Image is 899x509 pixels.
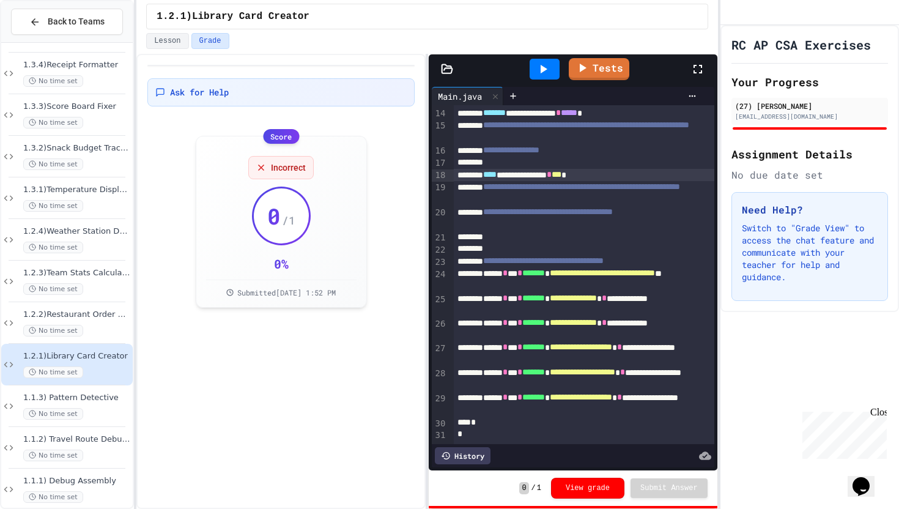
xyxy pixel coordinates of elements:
[731,146,888,163] h2: Assignment Details
[48,15,105,28] span: Back to Teams
[23,476,130,486] span: 1.1.1) Debug Assembly
[848,460,887,497] iframe: chat widget
[735,112,884,121] div: [EMAIL_ADDRESS][DOMAIN_NAME]
[191,33,229,49] button: Grade
[23,351,130,362] span: 1.2.1)Library Card Creator
[432,108,447,120] div: 14
[531,483,536,493] span: /
[23,158,83,170] span: No time set
[432,232,447,244] div: 21
[569,58,629,80] a: Tests
[432,169,447,182] div: 18
[432,90,488,103] div: Main.java
[432,368,447,393] div: 28
[23,102,130,112] span: 1.3.3)Score Board Fixer
[23,325,83,336] span: No time set
[432,157,447,169] div: 17
[23,185,130,195] span: 1.3.1)Temperature Display Fix
[519,482,528,494] span: 0
[735,100,884,111] div: (27) [PERSON_NAME]
[742,202,878,217] h3: Need Help?
[432,393,447,418] div: 29
[432,343,447,368] div: 27
[23,434,130,445] span: 1.1.2) Travel Route Debugger
[432,418,447,430] div: 30
[432,429,447,442] div: 31
[170,86,229,98] span: Ask for Help
[23,393,130,403] span: 1.1.3) Pattern Detective
[432,294,447,318] div: 25
[731,168,888,182] div: No due date set
[23,60,130,70] span: 1.3.4)Receipt Formatter
[23,491,83,503] span: No time set
[432,120,447,145] div: 15
[435,447,490,464] div: History
[23,366,83,378] span: No time set
[23,450,83,461] span: No time set
[432,269,447,294] div: 24
[432,87,503,105] div: Main.java
[742,222,878,283] p: Switch to "Grade View" to access the chat feature and communicate with your teacher for help and ...
[432,207,447,232] div: 20
[640,483,698,493] span: Submit Answer
[23,75,83,87] span: No time set
[23,143,130,154] span: 1.3.2)Snack Budget Tracker
[432,244,447,256] div: 22
[432,145,447,157] div: 16
[282,212,295,229] span: / 1
[551,478,624,499] button: View grade
[271,162,306,174] span: Incorrect
[263,129,299,144] div: Score
[631,478,708,498] button: Submit Answer
[23,268,130,278] span: 1.2.3)Team Stats Calculator
[537,483,541,493] span: 1
[23,310,130,320] span: 1.2.2)Restaurant Order System
[274,255,289,272] div: 0 %
[23,283,83,295] span: No time set
[432,318,447,343] div: 26
[146,33,188,49] button: Lesson
[23,200,83,212] span: No time set
[797,407,887,459] iframe: chat widget
[23,117,83,128] span: No time set
[23,242,83,253] span: No time set
[432,182,447,207] div: 19
[237,288,336,297] span: Submitted [DATE] 1:52 PM
[267,204,281,228] span: 0
[157,9,309,24] span: 1.2.1)Library Card Creator
[731,73,888,91] h2: Your Progress
[23,408,83,420] span: No time set
[11,9,123,35] button: Back to Teams
[731,36,871,53] h1: RC AP CSA Exercises
[23,226,130,237] span: 1.2.4)Weather Station Debugger
[432,256,447,269] div: 23
[5,5,84,78] div: Chat with us now!Close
